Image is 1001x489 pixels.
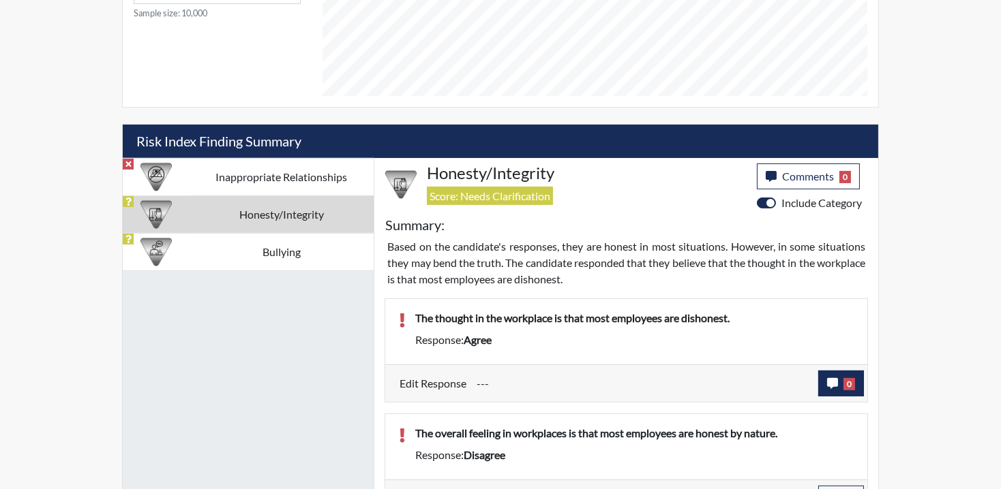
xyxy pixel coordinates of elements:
[843,378,855,390] span: 0
[757,163,860,189] button: Comments0
[415,310,854,326] p: The thought in the workplace is that most employees are dishonest.
[385,169,417,200] img: CATEGORY%20ICON-11.a5f294f4.png
[781,195,862,211] label: Include Category
[466,370,818,396] div: Update the test taker's response, the change might impact the score
[782,170,834,183] span: Comments
[839,171,851,183] span: 0
[387,238,865,287] p: Based on the candidate's responses, they are honest in most situations. However, in some situatio...
[405,332,864,348] div: Response:
[140,161,172,193] img: CATEGORY%20ICON-14.139f8ef7.png
[400,370,466,396] label: Edit Response
[427,163,747,183] h4: Honesty/Integrity
[140,236,172,268] img: CATEGORY%20ICON-04.6d01e8fa.png
[415,425,854,441] p: The overall feeling in workplaces is that most employees are honest by nature.
[134,7,301,20] small: Sample size: 10,000
[123,125,878,158] h5: Risk Index Finding Summary
[464,333,492,346] span: agree
[189,195,374,233] td: Honesty/Integrity
[464,448,505,461] span: disagree
[385,217,445,233] h5: Summary:
[427,187,553,205] span: Score: Needs Clarification
[405,447,864,463] div: Response:
[189,233,374,270] td: Bullying
[140,199,172,230] img: CATEGORY%20ICON-11.a5f294f4.png
[189,158,374,195] td: Inappropriate Relationships
[818,370,864,396] button: 0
